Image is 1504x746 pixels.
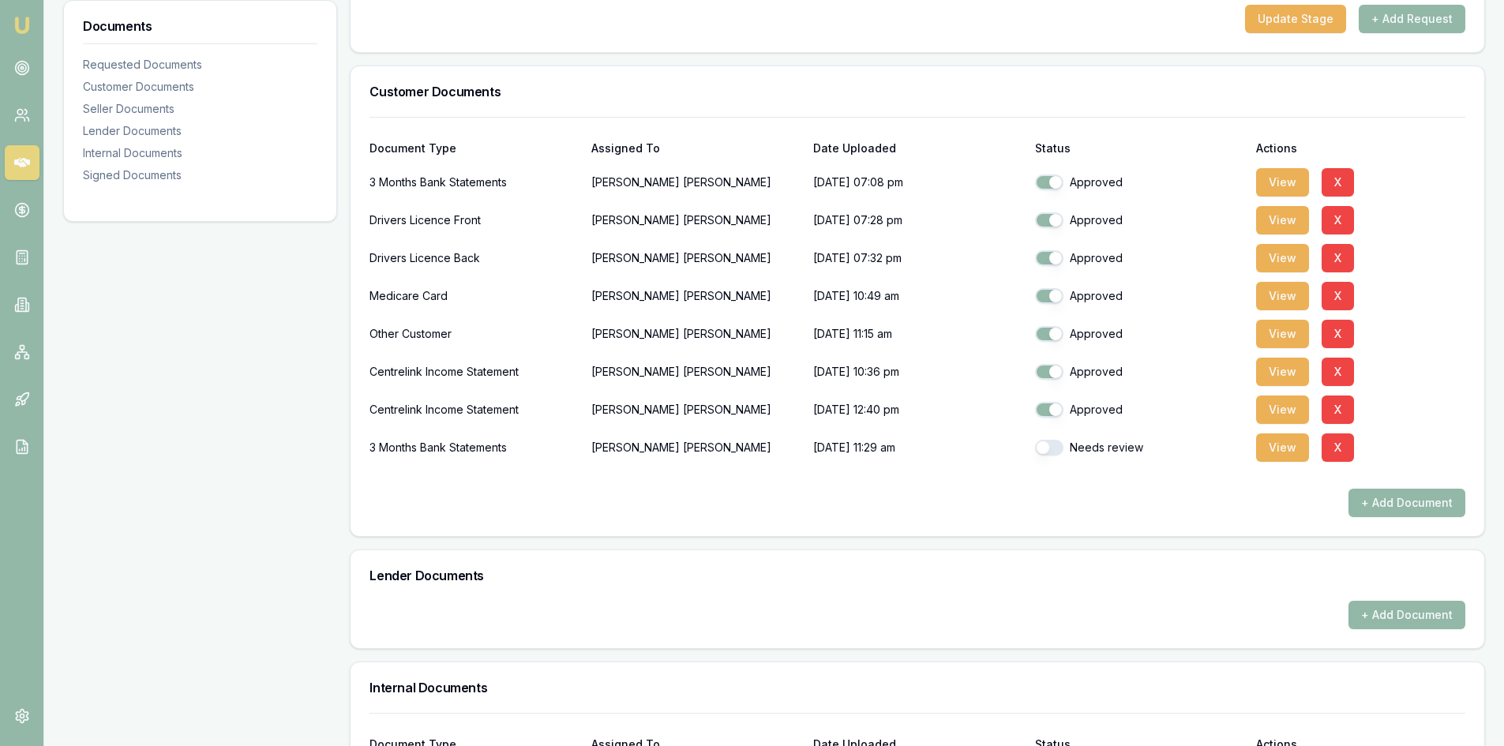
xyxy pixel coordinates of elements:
[369,432,579,463] div: 3 Months Bank Statements
[813,394,1022,425] p: [DATE] 12:40 pm
[83,123,317,139] div: Lender Documents
[813,356,1022,388] p: [DATE] 10:36 pm
[813,143,1022,154] div: Date Uploaded
[591,394,801,425] p: [PERSON_NAME] [PERSON_NAME]
[1348,489,1465,517] button: + Add Document
[591,242,801,274] p: [PERSON_NAME] [PERSON_NAME]
[591,143,801,154] div: Assigned To
[1035,364,1244,380] div: Approved
[1322,395,1354,424] button: X
[813,204,1022,236] p: [DATE] 07:28 pm
[369,280,579,312] div: Medicare Card
[1035,288,1244,304] div: Approved
[1256,244,1309,272] button: View
[1256,282,1309,310] button: View
[1322,206,1354,234] button: X
[1245,5,1346,33] button: Update Stage
[83,167,317,183] div: Signed Documents
[1322,358,1354,386] button: X
[591,280,801,312] p: [PERSON_NAME] [PERSON_NAME]
[1035,212,1244,228] div: Approved
[1035,402,1244,418] div: Approved
[1322,244,1354,272] button: X
[369,681,1465,694] h3: Internal Documents
[369,318,579,350] div: Other Customer
[83,79,317,95] div: Customer Documents
[1322,320,1354,348] button: X
[591,432,801,463] p: [PERSON_NAME] [PERSON_NAME]
[1035,440,1244,455] div: Needs review
[813,280,1022,312] p: [DATE] 10:49 am
[369,356,579,388] div: Centrelink Income Statement
[83,101,317,117] div: Seller Documents
[1256,358,1309,386] button: View
[1256,143,1465,154] div: Actions
[83,20,317,32] h3: Documents
[1035,143,1244,154] div: Status
[369,204,579,236] div: Drivers Licence Front
[1256,206,1309,234] button: View
[83,145,317,161] div: Internal Documents
[813,167,1022,198] p: [DATE] 07:08 pm
[591,356,801,388] p: [PERSON_NAME] [PERSON_NAME]
[1359,5,1465,33] button: + Add Request
[813,242,1022,274] p: [DATE] 07:32 pm
[591,204,801,236] p: [PERSON_NAME] [PERSON_NAME]
[1035,326,1244,342] div: Approved
[591,318,801,350] p: [PERSON_NAME] [PERSON_NAME]
[813,318,1022,350] p: [DATE] 11:15 am
[1322,282,1354,310] button: X
[369,242,579,274] div: Drivers Licence Back
[369,394,579,425] div: Centrelink Income Statement
[369,167,579,198] div: 3 Months Bank Statements
[369,143,579,154] div: Document Type
[813,432,1022,463] p: [DATE] 11:29 am
[591,167,801,198] p: [PERSON_NAME] [PERSON_NAME]
[1256,433,1309,462] button: View
[1348,601,1465,629] button: + Add Document
[1322,168,1354,197] button: X
[369,85,1465,98] h3: Customer Documents
[1256,395,1309,424] button: View
[1035,250,1244,266] div: Approved
[1035,174,1244,190] div: Approved
[1256,168,1309,197] button: View
[1322,433,1354,462] button: X
[13,16,32,35] img: emu-icon-u.png
[83,57,317,73] div: Requested Documents
[369,569,1465,582] h3: Lender Documents
[1256,320,1309,348] button: View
